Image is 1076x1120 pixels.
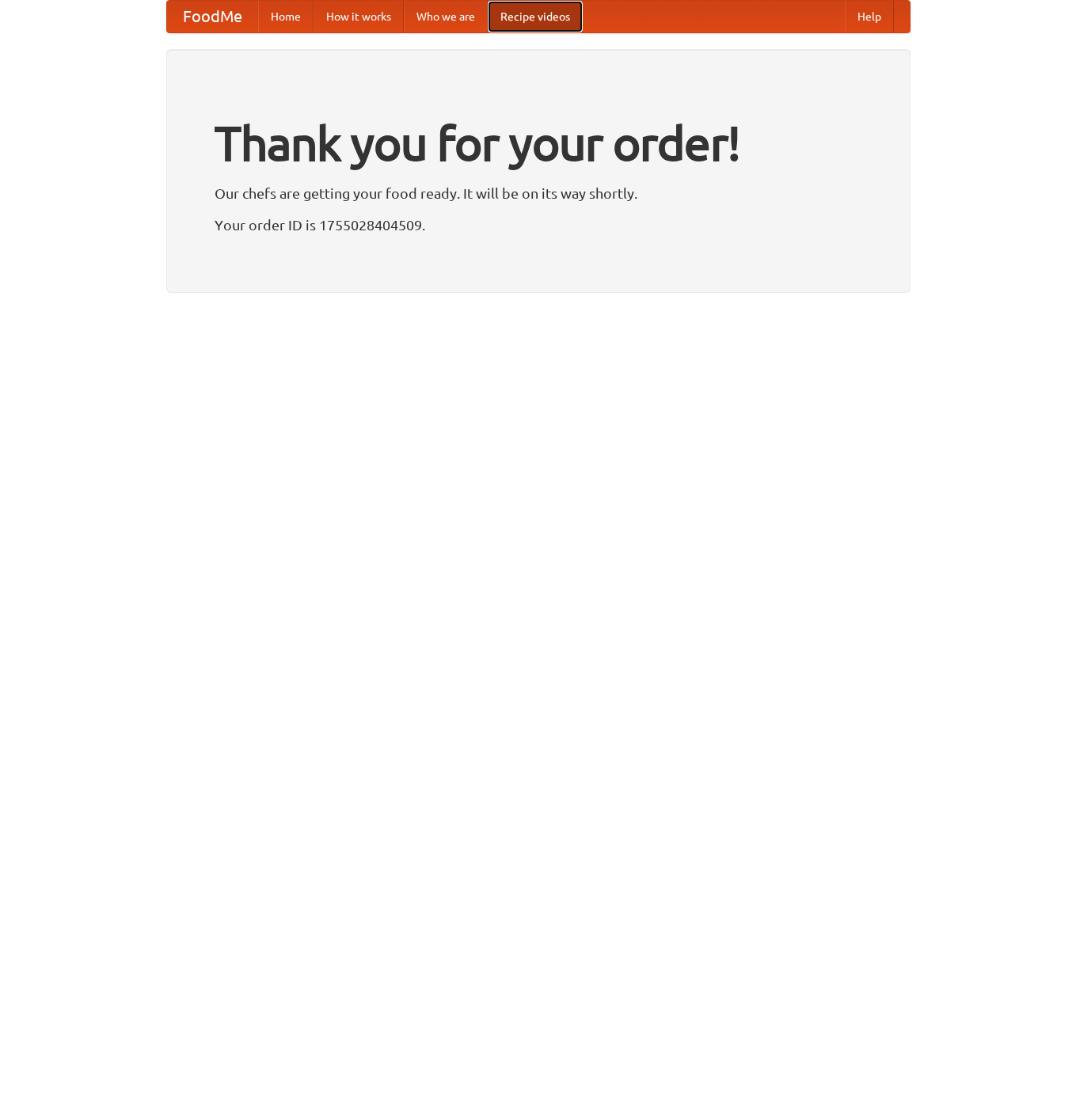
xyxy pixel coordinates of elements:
[215,181,862,205] p: Our chefs are getting your food ready. It will be on its way shortly.
[488,1,583,32] a: Recipe videos
[167,1,258,32] a: FoodMe
[845,1,894,32] a: Help
[314,1,404,32] a: How it works
[404,1,488,32] a: Who we are
[215,105,862,181] h1: Thank you for your order!
[215,213,862,237] p: Your order ID is 1755028404509.
[258,1,314,32] a: Home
